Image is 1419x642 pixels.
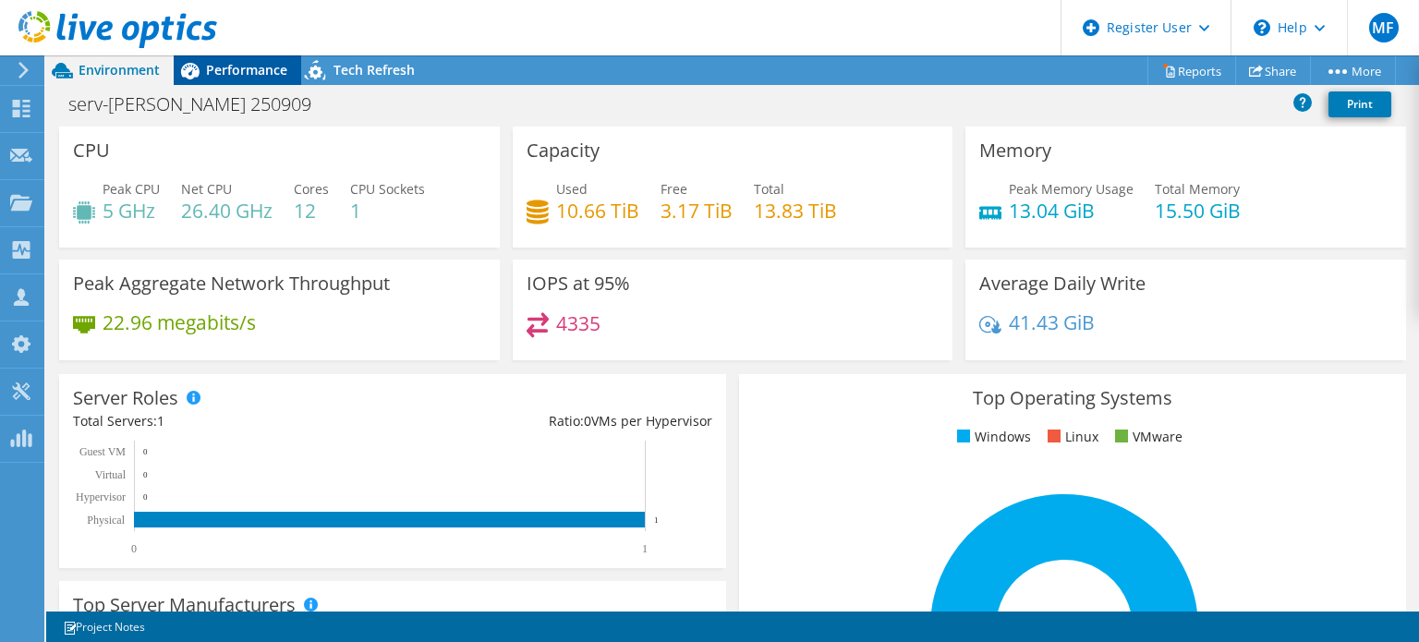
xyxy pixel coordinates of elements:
h3: IOPS at 95% [527,273,630,294]
h4: 15.50 GiB [1155,200,1241,221]
h4: 22.96 megabits/s [103,312,256,333]
span: Peak CPU [103,180,160,198]
h4: 1 [350,200,425,221]
a: Reports [1147,56,1236,85]
text: 1 [654,515,659,525]
h4: 12 [294,200,329,221]
div: Total Servers: [73,411,393,431]
a: Share [1235,56,1311,85]
li: Windows [952,427,1031,447]
li: Linux [1043,427,1098,447]
span: Performance [206,61,287,79]
h3: Capacity [527,140,600,161]
h4: 26.40 GHz [181,200,273,221]
span: Free [661,180,687,198]
h4: 13.83 TiB [754,200,837,221]
li: VMware [1110,427,1182,447]
h4: 5 GHz [103,200,160,221]
h4: 41.43 GiB [1009,312,1095,333]
h3: Top Operating Systems [753,388,1392,408]
div: Ratio: VMs per Hypervisor [393,411,712,431]
span: Total Memory [1155,180,1240,198]
h3: Memory [979,140,1051,161]
text: 0 [143,492,148,502]
span: Peak Memory Usage [1009,180,1134,198]
text: 1 [642,542,648,555]
span: Cores [294,180,329,198]
text: Virtual [95,468,127,481]
h3: Top Server Manufacturers [73,595,296,615]
h3: CPU [73,140,110,161]
a: Print [1328,91,1391,117]
span: Net CPU [181,180,232,198]
h4: 10.66 TiB [556,200,639,221]
span: CPU Sockets [350,180,425,198]
h3: Server Roles [73,388,178,408]
text: Hypervisor [76,491,126,503]
span: Total [754,180,784,198]
span: 0 [584,412,591,430]
text: 0 [143,447,148,456]
h3: Average Daily Write [979,273,1146,294]
a: More [1310,56,1396,85]
text: 0 [131,542,137,555]
svg: \n [1254,19,1270,36]
span: Tech Refresh [334,61,415,79]
span: 1 [157,412,164,430]
text: Physical [87,514,125,527]
span: Used [556,180,588,198]
text: 0 [143,470,148,479]
text: Guest VM [79,445,126,458]
h4: 4335 [556,313,600,333]
h4: 13.04 GiB [1009,200,1134,221]
a: Project Notes [50,615,158,638]
h4: 3.17 TiB [661,200,733,221]
span: MF [1369,13,1399,42]
span: Environment [79,61,160,79]
h1: serv-[PERSON_NAME] 250909 [60,94,340,115]
h3: Peak Aggregate Network Throughput [73,273,390,294]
